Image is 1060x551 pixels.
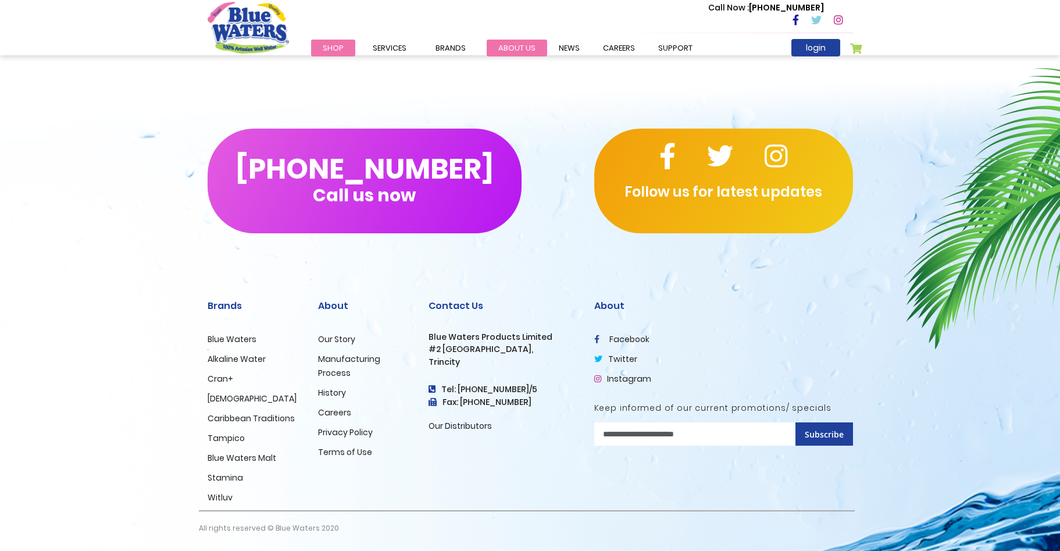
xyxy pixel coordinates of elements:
a: Tampico [208,432,245,444]
a: Careers [318,407,351,418]
h3: Blue Waters Products Limited [429,332,577,342]
a: Blue Waters [208,333,256,345]
a: Blue Waters Malt [208,452,276,464]
a: Terms of Use [318,446,372,458]
a: [DEMOGRAPHIC_DATA] [208,393,297,404]
h2: About [594,300,853,311]
a: login [791,39,840,56]
a: History [318,387,346,399]
a: about us [487,40,547,56]
a: support [647,40,704,56]
a: Privacy Policy [318,426,373,438]
h4: Tel: [PHONE_NUMBER]/5 [429,385,577,394]
h2: Contact Us [429,300,577,311]
p: Follow us for latest updates [594,182,853,202]
a: Instagram [594,373,651,385]
a: Shop [311,40,355,56]
h3: #2 [GEOGRAPHIC_DATA], [429,344,577,354]
span: Shop [323,42,344,54]
h3: Trincity [429,357,577,367]
a: Our Story [318,333,355,345]
a: Caribbean Traditions [208,413,295,424]
span: Brands [436,42,466,54]
a: Alkaline Water [208,353,266,365]
a: facebook [594,333,649,345]
p: [PHONE_NUMBER] [708,2,824,14]
a: Services [361,40,418,56]
a: Our Distributors [429,420,492,432]
button: Subscribe [795,422,853,446]
span: Services [373,42,406,54]
h2: About [318,300,411,311]
h2: Brands [208,300,301,311]
span: Call Now : [708,2,749,13]
a: Cran+ [208,373,233,385]
button: [PHONE_NUMBER]Call us now [208,129,522,233]
h3: Fax: [PHONE_NUMBER] [429,397,577,407]
a: Witluv [208,492,233,503]
a: store logo [208,2,289,53]
p: All rights reserved © Blue Waters 2020 [199,511,339,545]
a: twitter [594,353,637,365]
a: Brands [424,40,477,56]
a: Stamina [208,472,243,484]
a: Manufacturing Process [318,353,380,379]
h5: Keep informed of our current promotions/ specials [594,403,853,413]
a: careers [591,40,647,56]
span: Call us now [313,192,416,198]
span: Subscribe [805,429,844,440]
a: News [547,40,591,56]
